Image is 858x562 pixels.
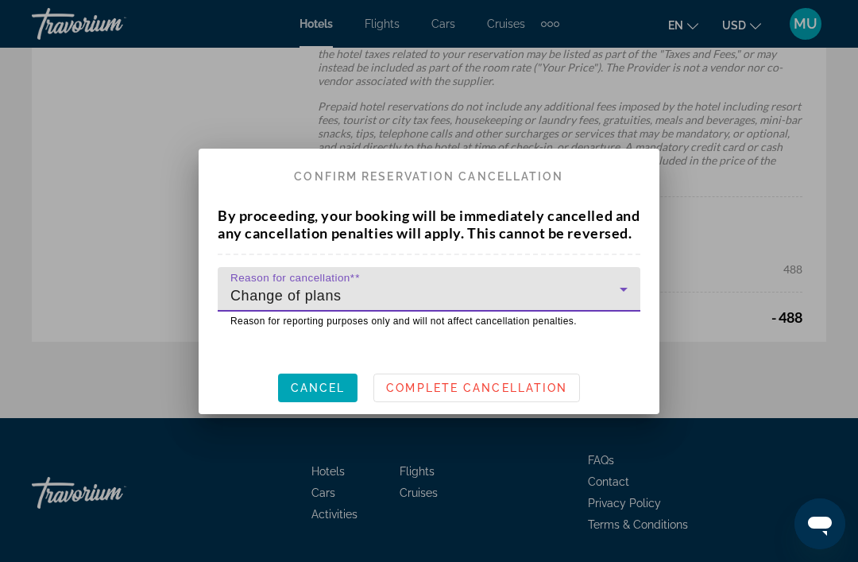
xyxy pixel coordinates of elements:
mat-label: Reason for cancellation* [230,271,354,283]
h2: Confirm Reservation Cancellation [199,149,659,190]
span: Reason for reporting purposes only and will not affect cancellation penalties. [230,316,577,327]
button: Cancel [278,374,358,402]
span: Cancel [291,382,346,394]
iframe: Button to launch messaging window [794,498,845,549]
span: Complete Cancellation [386,382,567,394]
span: Change of plans [230,288,342,304]
p: By proceeding, your booking will be immediately cancelled and any cancellation penalties will app... [218,207,640,255]
button: Complete Cancellation [373,374,580,402]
